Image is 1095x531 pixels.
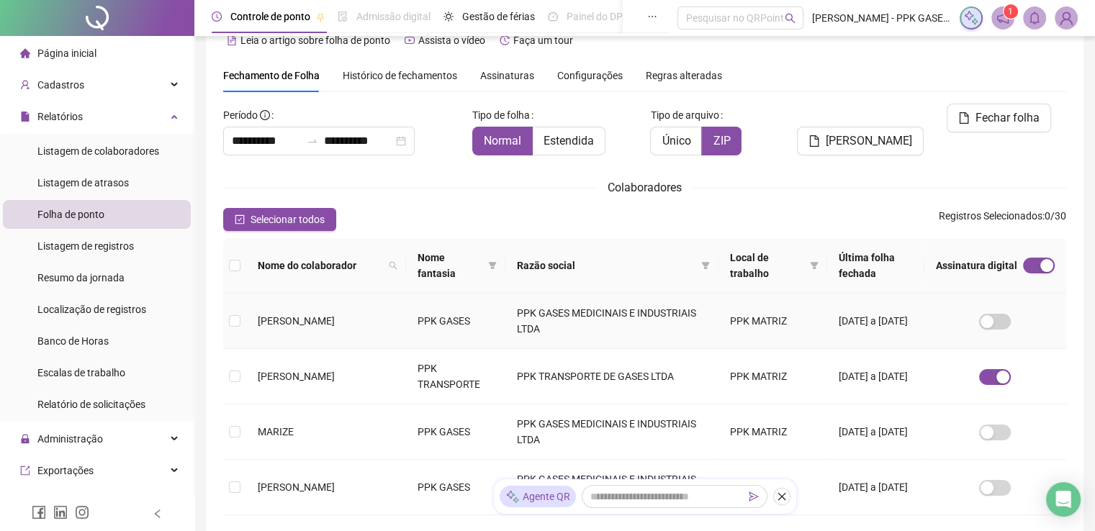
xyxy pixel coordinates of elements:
span: close [777,491,787,501]
button: Selecionar todos [223,208,336,231]
span: [PERSON_NAME] - PPK GASES MEDICINAIS E INDUSTRIAIS [812,10,951,26]
span: Listagem de atrasos [37,177,129,189]
span: Administração [37,433,103,445]
span: Tipo de arquivo [650,107,718,123]
span: search [386,255,400,276]
span: Local de trabalho [730,250,804,281]
span: file [808,135,820,147]
span: Regras alteradas [646,71,722,81]
td: [DATE] a [DATE] [827,404,924,460]
span: history [500,35,510,45]
td: PPK MATRIZ [718,460,827,515]
span: ellipsis [647,12,657,22]
span: Relatório de solicitações [37,399,145,410]
span: youtube [405,35,415,45]
span: 1 [1008,6,1013,17]
span: Período [223,109,258,121]
span: bell [1028,12,1041,24]
span: Banco de Horas [37,335,109,347]
td: PPK GASES MEDICINAIS E INDUSTRIAIS LTDA [505,404,718,460]
span: Resumo da jornada [37,272,125,283]
span: pushpin [316,13,325,22]
td: PPK MATRIZ [718,404,827,460]
span: home [20,48,30,58]
span: Admissão digital [356,11,431,22]
span: Configurações [557,71,623,81]
td: [DATE] a [DATE] [827,349,924,404]
span: Assinatura digital [936,258,1017,273]
span: Gestão de férias [462,11,535,22]
span: Listagem de colaboradores [37,145,159,157]
span: filter [698,255,713,276]
td: PPK MATRIZ [718,294,827,349]
span: file-done [338,12,348,22]
sup: 1 [1004,4,1018,19]
span: [PERSON_NAME] [258,315,335,327]
span: Selecionar todos [251,212,325,227]
div: Open Intercom Messenger [1046,482,1081,517]
span: Estendida [544,134,594,147]
span: filter [807,247,821,284]
span: to [307,135,318,147]
span: Listagem de registros [37,240,134,252]
span: Assista o vídeo [418,35,485,46]
span: file [958,112,970,124]
td: PPK GASES [406,294,505,349]
span: user-add [20,80,30,90]
span: Cadastros [37,79,84,91]
span: Tipo de folha [472,107,530,123]
span: filter [485,247,500,284]
span: linkedin [53,505,68,519]
span: [PERSON_NAME] [258,371,335,382]
span: Exportações [37,465,94,476]
img: 59282 [1055,7,1077,29]
td: PPK GASES MEDICINAIS E INDUSTRIAIS LTDA [505,460,718,515]
span: Painel do DP [567,11,623,22]
td: PPK TRANSPORTE [406,349,505,404]
span: Normal [484,134,521,147]
span: Faça um tour [513,35,573,46]
span: filter [810,261,819,270]
span: Nome do colaborador [258,258,383,273]
span: Nome fantasia [418,250,482,281]
div: Agente QR [500,486,576,507]
span: ZIP [713,134,730,147]
span: filter [488,261,497,270]
td: PPK GASES MEDICINAIS E INDUSTRIAIS LTDA [505,294,718,349]
span: info-circle [260,110,270,120]
button: [PERSON_NAME] [797,127,924,155]
td: [DATE] a [DATE] [827,460,924,515]
span: notification [996,12,1009,24]
span: left [153,509,163,519]
span: clock-circle [212,12,222,22]
th: Última folha fechada [827,238,924,294]
span: Localização de registros [37,304,146,315]
span: file-text [227,35,237,45]
span: instagram [75,505,89,519]
span: file [20,112,30,122]
td: [DATE] a [DATE] [827,294,924,349]
td: PPK MATRIZ [718,349,827,404]
td: PPK GASES [406,404,505,460]
span: Relatórios [37,111,83,122]
span: Folha de ponto [37,209,104,220]
span: Escalas de trabalho [37,367,125,378]
span: Fechar folha [975,109,1040,127]
span: search [785,13,796,24]
span: sun [443,12,454,22]
span: [PERSON_NAME] [826,132,912,150]
span: Fechamento de Folha [223,70,320,81]
span: Controle de ponto [230,11,310,22]
button: Fechar folha [947,104,1051,132]
span: dashboard [548,12,558,22]
span: Único [662,134,690,147]
span: filter [701,261,710,270]
td: PPK GASES [406,460,505,515]
span: facebook [32,505,46,519]
td: PPK TRANSPORTE DE GASES LTDA [505,349,718,404]
span: Leia o artigo sobre folha de ponto [240,35,390,46]
span: export [20,466,30,476]
span: MARIZE [258,426,294,437]
span: swap-right [307,135,318,147]
span: Colaboradores [608,181,682,194]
